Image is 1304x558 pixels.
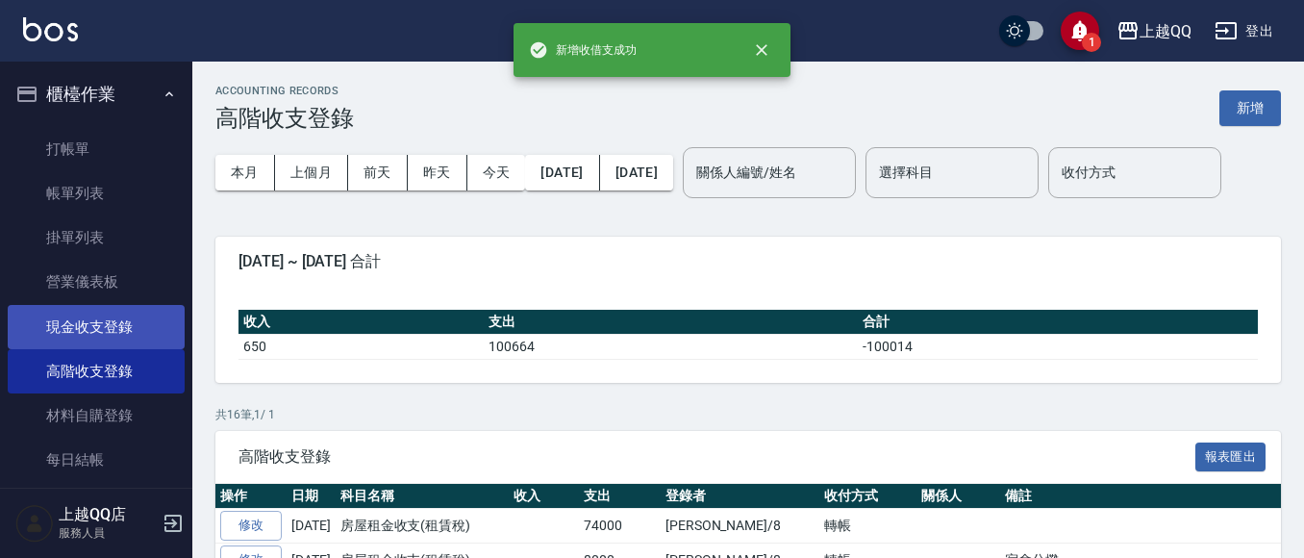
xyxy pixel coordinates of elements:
th: 收入 [238,310,484,335]
a: 營業儀表板 [8,260,185,304]
td: 100664 [484,334,858,359]
button: 登出 [1207,13,1281,49]
th: 收付方式 [819,484,916,509]
a: 修改 [220,511,282,541]
th: 支出 [484,310,858,335]
button: 今天 [467,155,526,190]
a: 打帳單 [8,127,185,171]
button: 昨天 [408,155,467,190]
button: [DATE] [525,155,599,190]
button: 前天 [348,155,408,190]
td: 74000 [579,509,661,544]
th: 登錄者 [661,484,819,509]
th: 科目名稱 [336,484,509,509]
button: save [1061,12,1099,50]
td: 650 [238,334,484,359]
span: 高階收支登錄 [238,447,1195,467]
button: 新增 [1219,90,1281,126]
th: 支出 [579,484,661,509]
td: 房屋租金收支(租賃稅) [336,509,509,544]
a: 每日結帳 [8,438,185,482]
button: 本月 [215,155,275,190]
h3: 高階收支登錄 [215,105,354,132]
p: 共 16 筆, 1 / 1 [215,406,1281,423]
a: 排班表 [8,483,185,527]
th: 日期 [287,484,336,509]
a: 現金收支登錄 [8,305,185,349]
button: 櫃檯作業 [8,69,185,119]
button: close [740,29,783,71]
h2: ACCOUNTING RECORDS [215,85,354,97]
a: 新增 [1219,98,1281,116]
span: 1 [1082,33,1101,52]
th: 關係人 [916,484,1000,509]
th: 收入 [509,484,579,509]
td: [PERSON_NAME]/8 [661,509,819,544]
button: 上越QQ [1109,12,1199,51]
td: [DATE] [287,509,336,544]
span: [DATE] ~ [DATE] 合計 [238,252,1258,271]
span: 新增收借支成功 [529,40,637,60]
th: 操作 [215,484,287,509]
td: -100014 [858,334,1258,359]
a: 報表匯出 [1195,446,1266,465]
div: 上越QQ [1140,19,1191,43]
p: 服務人員 [59,524,157,542]
a: 掛單列表 [8,216,185,260]
h5: 上越QQ店 [59,505,157,524]
button: [DATE] [600,155,673,190]
img: Logo [23,17,78,41]
a: 高階收支登錄 [8,349,185,393]
th: 合計 [858,310,1258,335]
a: 材料自購登錄 [8,393,185,438]
td: 轉帳 [819,509,916,544]
button: 上個月 [275,155,348,190]
img: Person [15,504,54,543]
button: 報表匯出 [1195,443,1266,472]
a: 帳單列表 [8,171,185,216]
